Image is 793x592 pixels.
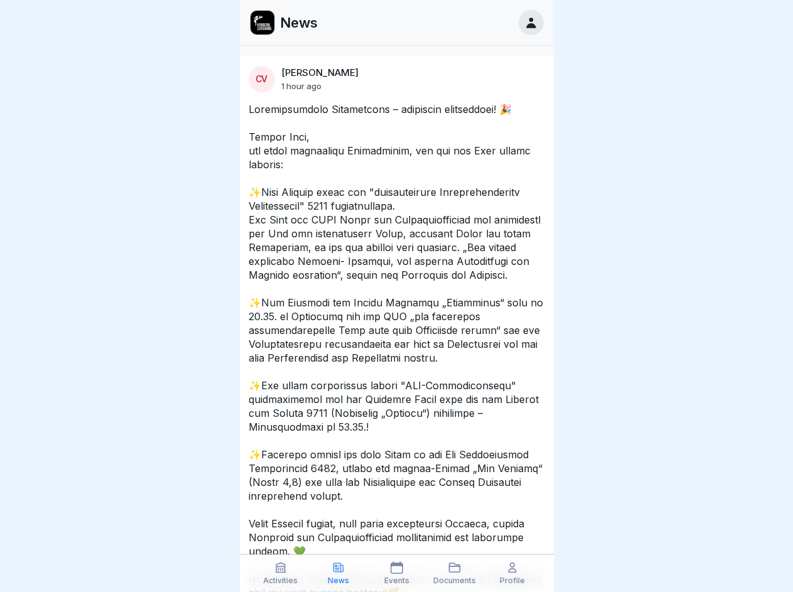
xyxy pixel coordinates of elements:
p: Profile [500,576,525,585]
div: CV [249,66,275,92]
p: 1 hour ago [281,81,321,91]
p: Documents [433,576,476,585]
p: Activities [263,576,298,585]
p: Events [384,576,409,585]
img: ewxb9rjzulw9ace2na8lwzf2.png [251,11,274,35]
p: News [328,576,349,585]
p: [PERSON_NAME] [281,67,359,78]
p: News [280,14,318,31]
